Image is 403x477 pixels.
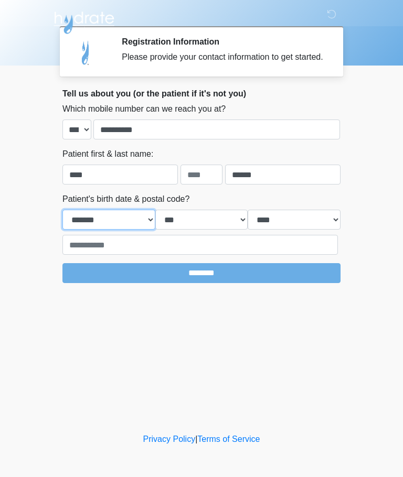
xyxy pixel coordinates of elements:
[195,435,197,443] a: |
[197,435,260,443] a: Terms of Service
[62,193,189,205] label: Patient's birth date & postal code?
[122,51,325,63] div: Please provide your contact information to get started.
[52,8,116,35] img: Hydrate IV Bar - Arcadia Logo
[62,89,341,99] h2: Tell us about you (or the patient if it's not you)
[62,103,226,115] label: Which mobile number can we reach you at?
[70,37,102,68] img: Agent Avatar
[62,148,153,160] label: Patient first & last name:
[143,435,196,443] a: Privacy Policy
